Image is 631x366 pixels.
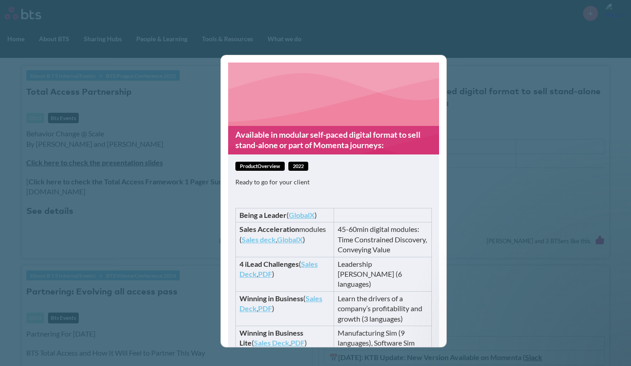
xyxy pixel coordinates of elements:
[239,260,299,268] strong: 4 iLead Challenges
[334,291,432,326] td: Learn the drivers of a company’s profitability and growth (3 languages)
[236,326,334,350] td: ( , )
[334,326,432,350] td: Manufacturing Sim (9 languages), Software Sim
[235,162,285,171] span: productOverview
[291,338,305,347] a: PDF
[236,208,334,222] td: ( )
[235,178,432,187] p: Ready to go for your client
[239,294,303,303] strong: Winning in Business
[258,304,272,313] a: PDF
[334,257,432,291] td: Leadership [PERSON_NAME] (6 languages)
[236,291,334,326] td: ( , )
[236,222,334,257] td: modules ( , )
[239,328,303,347] strong: Winning in Business Lite
[258,270,272,278] a: PDF
[600,335,622,357] iframe: Intercom live chat
[277,235,303,244] a: GlobalX
[288,162,308,171] span: 2022
[239,211,287,219] strong: Being a Leader
[236,257,334,291] td: ( , )
[242,235,276,244] a: Sales deck
[254,338,289,347] a: Sales Deck
[239,225,299,233] strong: Sales Acceleration
[289,211,315,219] a: GlobalX
[334,222,432,257] td: 45-60min digital modules: Time Constrained Discovery, Conveying Value
[228,126,439,154] a: Available in modular self-paced digital format to sell stand-alone or part of Momenta journeys:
